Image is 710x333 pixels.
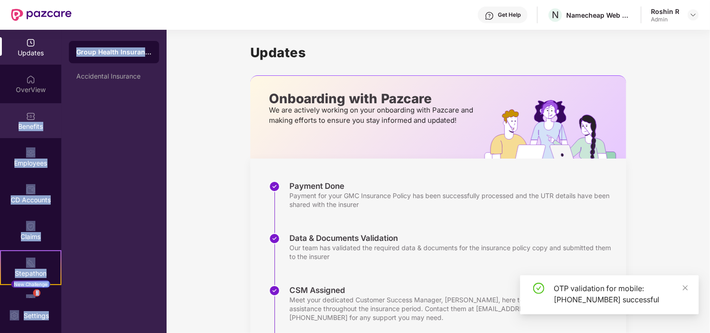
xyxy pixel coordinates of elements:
img: svg+xml;base64,PHN2ZyB4bWxucz0iaHR0cDovL3d3dy53My5vcmcvMjAwMC9zdmciIHdpZHRoPSIyMSIgaGVpZ2h0PSIyMC... [26,259,35,268]
img: svg+xml;base64,PHN2ZyBpZD0iRW1wbG95ZWVzIiB4bWxucz0iaHR0cDovL3d3dy53My5vcmcvMjAwMC9zdmciIHdpZHRoPS... [26,148,35,158]
div: Payment for your GMC Insurance Policy has been successfully processed and the UTR details have be... [289,191,617,209]
img: svg+xml;base64,PHN2ZyBpZD0iQ2xhaW0iIHhtbG5zPSJodHRwOi8vd3d3LnczLm9yZy8yMDAwL3N2ZyIgd2lkdGg9IjIwIi... [26,222,35,231]
img: svg+xml;base64,PHN2ZyBpZD0iSGVscC0zMngzMiIgeG1sbnM9Imh0dHA6Ly93d3cudzMub3JnLzIwMDAvc3ZnIiB3aWR0aD... [485,11,494,20]
div: CSM Assigned [289,285,617,295]
img: hrOnboarding [484,100,626,159]
img: svg+xml;base64,PHN2ZyBpZD0iU2V0dGluZy0yMHgyMCIgeG1sbnM9Imh0dHA6Ly93d3cudzMub3JnLzIwMDAvc3ZnIiB3aW... [10,311,19,320]
div: Group Health Insurance [76,47,152,57]
img: svg+xml;base64,PHN2ZyBpZD0iU3RlcC1Eb25lLTMyeDMyIiB4bWxucz0iaHR0cDovL3d3dy53My5vcmcvMjAwMC9zdmciIH... [269,233,280,244]
img: svg+xml;base64,PHN2ZyBpZD0iQmVuZWZpdHMiIHhtbG5zPSJodHRwOi8vd3d3LnczLm9yZy8yMDAwL3N2ZyIgd2lkdGg9Ij... [26,112,35,121]
div: OTP validation for mobile: [PHONE_NUMBER] successful [554,283,688,305]
div: Accidental Insurance [76,73,152,80]
div: Payment Done [289,181,617,191]
img: svg+xml;base64,PHN2ZyBpZD0iRHJvcGRvd24tMzJ4MzIiIHhtbG5zPSJodHRwOi8vd3d3LnczLm9yZy8yMDAwL3N2ZyIgd2... [690,11,697,19]
img: svg+xml;base64,PHN2ZyBpZD0iU3RlcC1Eb25lLTMyeDMyIiB4bWxucz0iaHR0cDovL3d3dy53My5vcmcvMjAwMC9zdmciIH... [269,181,280,192]
div: Admin [651,16,679,23]
div: 1 [33,289,40,297]
img: New Pazcare Logo [11,9,72,21]
div: Stepathon [1,269,60,278]
div: Settings [21,311,52,320]
h1: Updates [250,45,626,60]
span: check-circle [533,283,544,294]
img: svg+xml;base64,PHN2ZyBpZD0iRW5kb3JzZW1lbnRzIiB4bWxucz0iaHR0cDovL3d3dy53My5vcmcvMjAwMC9zdmciIHdpZH... [26,295,35,305]
img: svg+xml;base64,PHN2ZyBpZD0iSG9tZSIgeG1sbnM9Imh0dHA6Ly93d3cudzMub3JnLzIwMDAvc3ZnIiB3aWR0aD0iMjAiIG... [26,75,35,84]
span: N [552,9,559,20]
div: Our team has validated the required data & documents for the insurance policy copy and submitted ... [289,243,617,261]
span: close [682,285,689,291]
img: svg+xml;base64,PHN2ZyBpZD0iU3RlcC1Eb25lLTMyeDMyIiB4bWxucz0iaHR0cDovL3d3dy53My5vcmcvMjAwMC9zdmciIH... [269,285,280,296]
img: svg+xml;base64,PHN2ZyBpZD0iVXBkYXRlZCIgeG1sbnM9Imh0dHA6Ly93d3cudzMub3JnLzIwMDAvc3ZnIiB3aWR0aD0iMj... [26,38,35,47]
img: svg+xml;base64,PHN2ZyBpZD0iQ0RfQWNjb3VudHMiIGRhdGEtbmFtZT0iQ0QgQWNjb3VudHMiIHhtbG5zPSJodHRwOi8vd3... [26,185,35,194]
div: Namecheap Web services Pvt Ltd [566,11,631,20]
div: Get Help [498,11,521,19]
div: New Challenge [11,280,50,288]
div: Roshin R [651,7,679,16]
div: Data & Documents Validation [289,233,617,243]
p: We are actively working on your onboarding with Pazcare and making efforts to ensure you stay inf... [269,105,476,126]
p: Onboarding with Pazcare [269,94,476,103]
div: Meet your dedicated Customer Success Manager, [PERSON_NAME], here to provide updates and assistan... [289,295,617,322]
